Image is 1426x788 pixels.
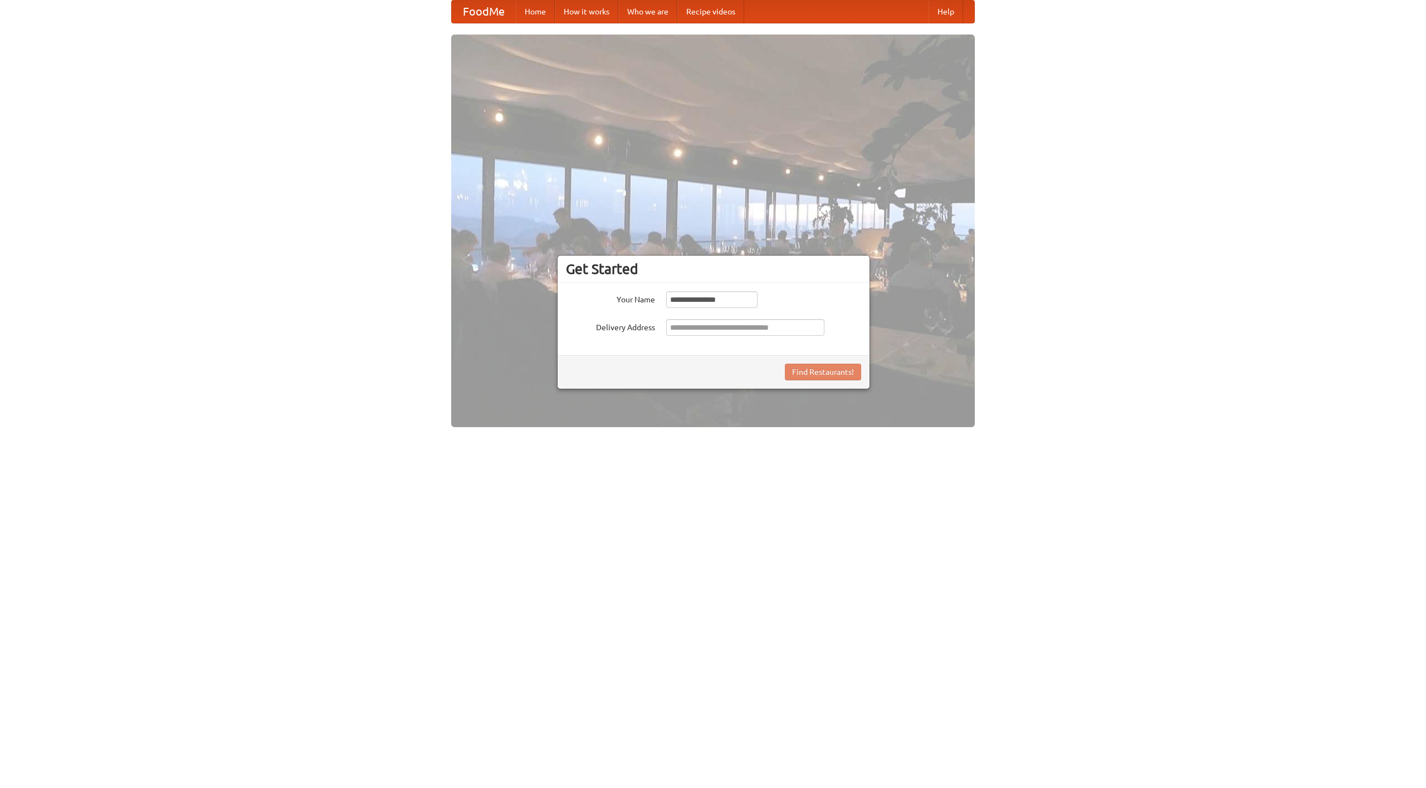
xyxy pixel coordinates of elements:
label: Your Name [566,291,655,305]
label: Delivery Address [566,319,655,333]
a: Home [516,1,555,23]
h3: Get Started [566,261,861,277]
a: Who we are [618,1,677,23]
a: FoodMe [452,1,516,23]
a: How it works [555,1,618,23]
a: Help [929,1,963,23]
a: Recipe videos [677,1,744,23]
button: Find Restaurants! [785,364,861,380]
